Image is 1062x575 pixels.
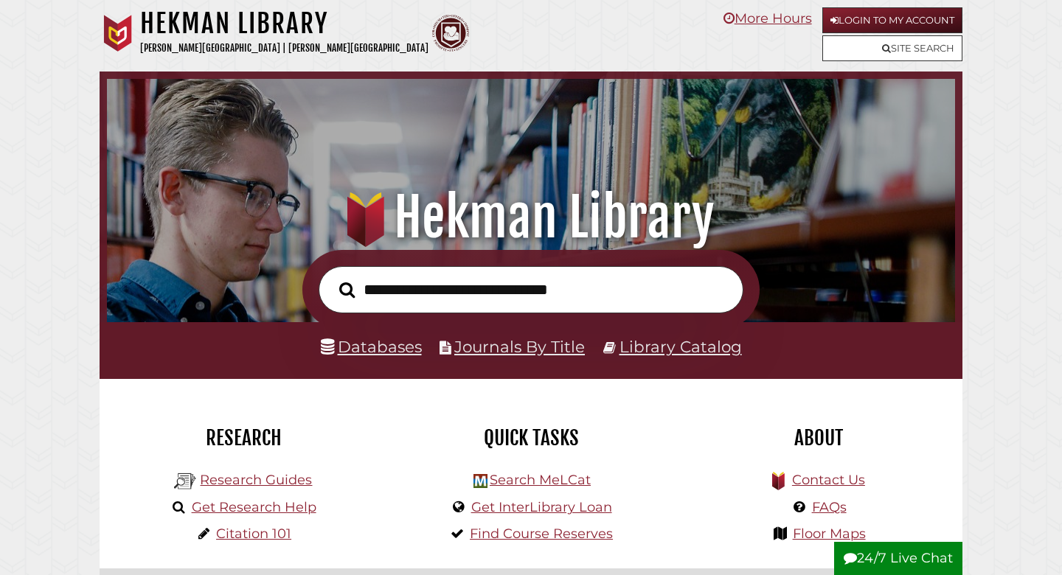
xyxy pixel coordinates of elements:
img: Hekman Library Logo [174,470,196,492]
a: Library Catalog [619,337,742,356]
a: More Hours [723,10,812,27]
h1: Hekman Library [123,185,940,250]
h1: Hekman Library [140,7,428,40]
img: Hekman Library Logo [473,474,487,488]
h2: Quick Tasks [398,425,664,450]
a: Research Guides [200,472,312,488]
h2: Research [111,425,376,450]
i: Search [339,281,355,298]
a: Journals By Title [454,337,585,356]
a: Find Course Reserves [470,526,613,542]
a: Get InterLibrary Loan [471,499,612,515]
a: Get Research Help [192,499,316,515]
a: FAQs [812,499,847,515]
a: Databases [321,337,422,356]
h2: About [686,425,951,450]
button: Search [332,278,362,302]
img: Calvin University [100,15,136,52]
a: Search MeLCat [490,472,591,488]
a: Login to My Account [822,7,962,33]
a: Floor Maps [793,526,866,542]
a: Citation 101 [216,526,291,542]
p: [PERSON_NAME][GEOGRAPHIC_DATA] | [PERSON_NAME][GEOGRAPHIC_DATA] [140,40,428,57]
img: Calvin Theological Seminary [432,15,469,52]
a: Contact Us [792,472,865,488]
a: Site Search [822,35,962,61]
